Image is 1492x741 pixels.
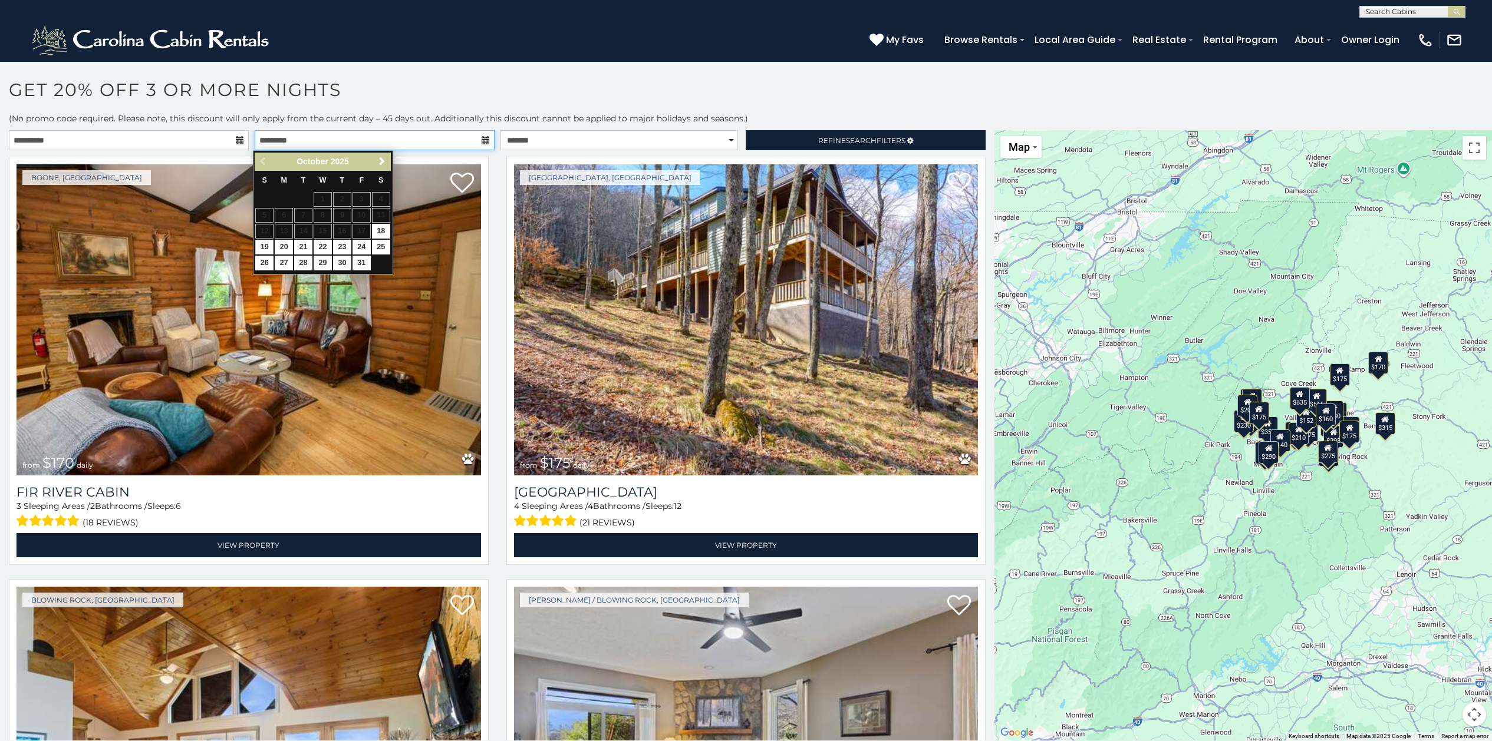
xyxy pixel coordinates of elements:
[540,454,571,471] span: $175
[1368,352,1388,374] div: $170
[17,484,481,500] a: Fir River Cabin
[520,170,700,185] a: [GEOGRAPHIC_DATA], [GEOGRAPHIC_DATA]
[1323,401,1343,423] div: $180
[869,32,927,48] a: My Favs
[301,176,306,184] span: Tuesday
[938,29,1023,50] a: Browse Rentals
[294,240,312,254] a: 21
[520,461,538,469] span: from
[818,136,905,145] span: Refine Filters
[1197,29,1283,50] a: Rental Program
[340,176,345,184] span: Thursday
[255,256,274,270] a: 26
[1127,29,1192,50] a: Real Estate
[372,240,390,254] a: 25
[22,461,40,469] span: from
[22,593,183,607] a: Blowing Rock, [GEOGRAPHIC_DATA]
[1242,389,1262,411] div: $135
[1290,387,1310,409] div: $635
[17,533,481,557] a: View Property
[514,500,979,530] div: Sleeping Areas / Bathrooms / Sleeps:
[17,500,481,530] div: Sleeping Areas / Bathrooms / Sleeps:
[1335,29,1405,50] a: Owner Login
[333,240,351,254] a: 23
[1418,733,1434,739] a: Terms (opens in new tab)
[17,164,481,475] img: Fir River Cabin
[1417,32,1434,48] img: phone-regular-white.png
[1029,29,1121,50] a: Local Area Guide
[375,154,390,169] a: Next
[353,256,371,270] a: 31
[1255,442,1275,464] div: $375
[450,171,474,196] a: Add to favorites
[1463,136,1486,160] button: Toggle fullscreen view
[1234,410,1254,432] div: $230
[997,725,1036,740] img: Google
[314,240,332,254] a: 22
[1289,732,1339,740] button: Keyboard shortcuts
[331,157,349,166] span: 2025
[1009,141,1030,153] span: Map
[1441,733,1488,739] a: Report a map error
[255,240,274,254] a: 19
[514,484,979,500] h3: Slopeside Lodge
[947,594,971,618] a: Add to favorites
[22,170,151,185] a: Boone, [GEOGRAPHIC_DATA]
[674,501,681,511] span: 12
[17,164,481,475] a: Fir River Cabin from $170 daily
[176,501,181,511] span: 6
[1307,389,1327,411] div: $565
[1318,441,1338,463] div: $275
[746,130,986,150] a: RefineSearchFilters
[1237,395,1257,417] div: $200
[1330,363,1350,386] div: $175
[1316,403,1336,426] div: $160
[1463,703,1486,726] button: Map camera controls
[275,240,293,254] a: 20
[1339,421,1359,443] div: $175
[450,594,474,618] a: Add to favorites
[42,454,74,471] span: $170
[514,164,979,475] img: Slopeside Lodge
[17,501,21,511] span: 3
[514,501,519,511] span: 4
[1259,441,1279,464] div: $290
[520,593,749,607] a: [PERSON_NAME] / Blowing Rock, [GEOGRAPHIC_DATA]
[1323,425,1343,448] div: $205
[333,256,351,270] a: 30
[77,461,93,469] span: daily
[1000,136,1042,158] button: Change map style
[1285,422,1305,444] div: $205
[997,725,1036,740] a: Open this area in Google Maps (opens a new window)
[377,157,387,166] span: Next
[314,256,332,270] a: 29
[514,164,979,475] a: Slopeside Lodge from $175 daily
[297,157,328,166] span: October
[1346,733,1411,739] span: Map data ©2025 Google
[90,501,95,511] span: 2
[1296,405,1316,428] div: $152
[281,176,287,184] span: Monday
[514,533,979,557] a: View Property
[588,501,593,511] span: 4
[359,176,364,184] span: Friday
[1249,402,1269,424] div: $175
[353,240,371,254] a: 24
[378,176,383,184] span: Saturday
[1289,29,1330,50] a: About
[886,32,924,47] span: My Favs
[372,224,390,239] a: 18
[1446,32,1463,48] img: mail-regular-white.png
[1289,422,1309,445] div: $210
[1240,389,1260,411] div: $281
[29,22,274,58] img: White-1-2.png
[275,256,293,270] a: 27
[1375,412,1395,435] div: $315
[83,515,139,530] span: (18 reviews)
[294,256,312,270] a: 28
[1258,416,1278,439] div: $350
[579,515,635,530] span: (21 reviews)
[947,171,971,196] a: Add to favorites
[262,176,267,184] span: Sunday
